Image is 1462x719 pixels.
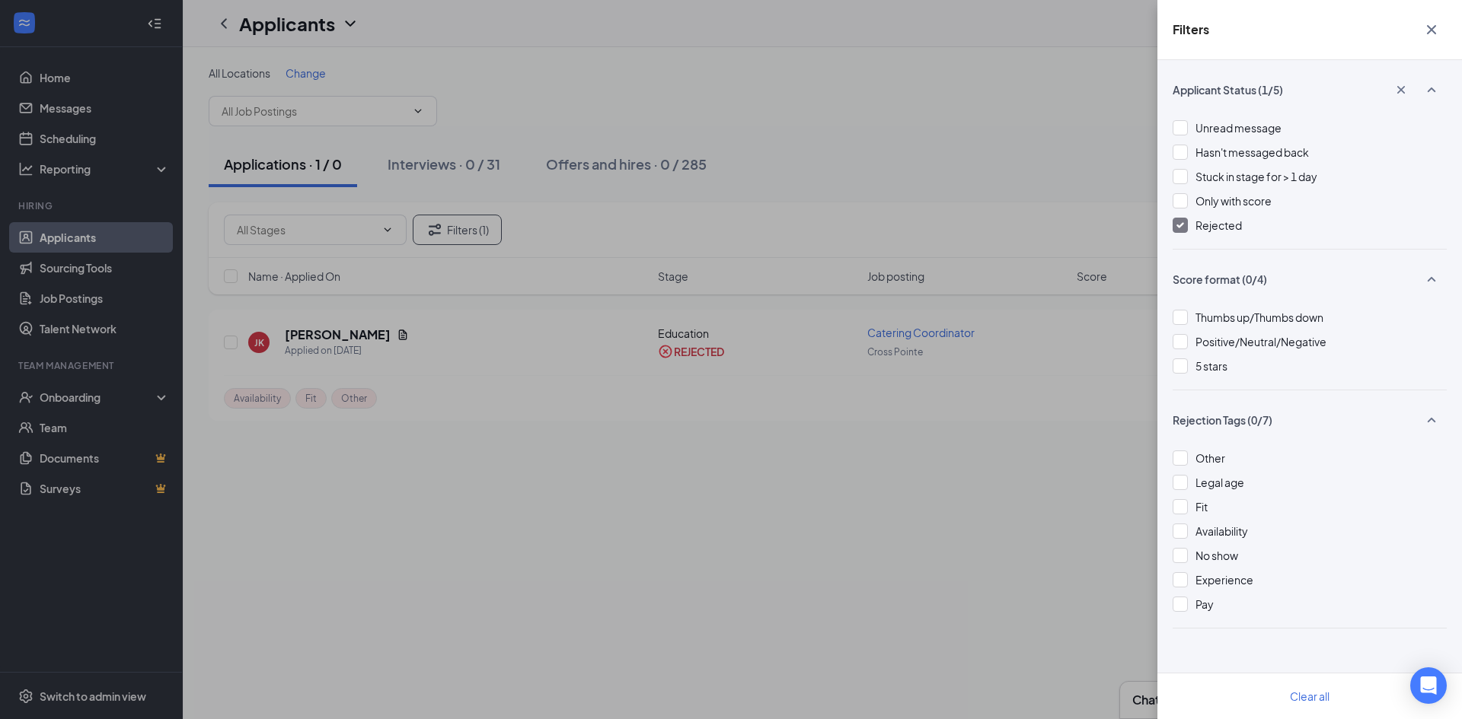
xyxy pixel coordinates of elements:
[1195,170,1317,183] span: Stuck in stage for > 1 day
[1195,359,1227,373] span: 5 stars
[1393,82,1409,97] svg: Cross
[1195,476,1244,489] span: Legal age
[1173,82,1283,97] span: Applicant Status (1/5)
[1173,272,1267,287] span: Score format (0/4)
[1195,310,1323,324] span: Thumbs up/Thumbs down
[1176,222,1184,228] img: checkbox
[1195,194,1272,208] span: Only with score
[1195,121,1282,135] span: Unread message
[1410,667,1447,704] div: Open Intercom Messenger
[1195,524,1248,538] span: Availability
[1422,81,1441,99] svg: SmallChevronUp
[1195,597,1214,611] span: Pay
[1195,145,1309,159] span: Hasn't messaged back
[1173,412,1272,428] span: Rejection Tags (0/7)
[1195,218,1242,232] span: Rejected
[1422,411,1441,429] svg: SmallChevronUp
[1195,451,1225,465] span: Other
[1416,75,1447,104] button: SmallChevronUp
[1195,573,1253,587] span: Experience
[1195,500,1208,514] span: Fit
[1386,77,1416,103] button: Cross
[1416,406,1447,434] button: SmallChevronUp
[1272,681,1348,711] button: Clear all
[1195,549,1238,562] span: No show
[1416,265,1447,294] button: SmallChevronUp
[1422,270,1441,288] svg: SmallChevronUp
[1422,21,1441,39] svg: Cross
[1195,335,1326,348] span: Positive/Neutral/Negative
[1173,21,1209,38] h5: Filters
[1416,15,1447,44] button: Cross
